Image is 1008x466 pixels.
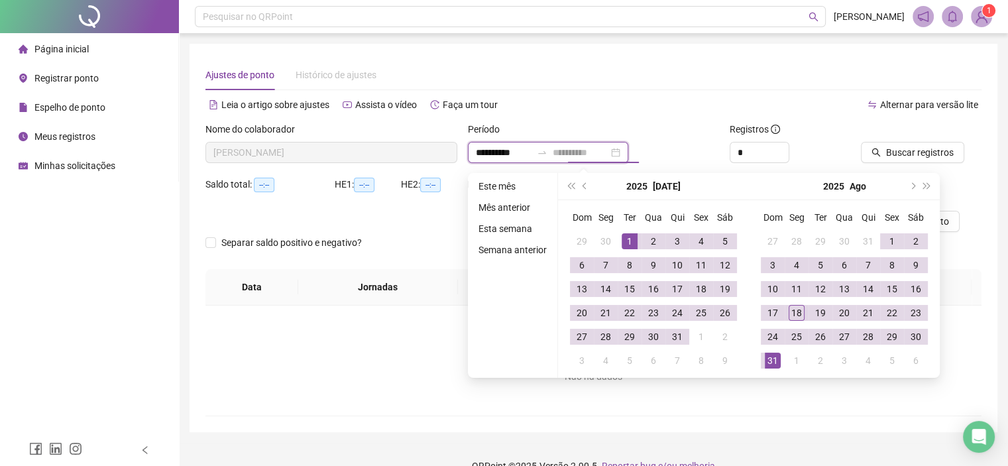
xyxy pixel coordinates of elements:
td: 2025-07-10 [665,253,689,277]
div: 9 [645,257,661,273]
div: 9 [717,353,733,369]
div: 30 [645,329,661,345]
div: Open Intercom Messenger [963,421,995,453]
td: 2025-08-11 [785,277,809,301]
td: 2025-08-05 [618,349,642,373]
div: 20 [574,305,590,321]
span: 1 [987,6,991,15]
div: 30 [598,233,614,249]
td: 2025-08-22 [880,301,904,325]
td: 2025-07-09 [642,253,665,277]
td: 2025-08-04 [785,253,809,277]
td: 2025-07-07 [594,253,618,277]
td: 2025-07-11 [689,253,713,277]
div: 30 [836,233,852,249]
td: 2025-08-25 [785,325,809,349]
li: Mês anterior [473,200,552,215]
button: super-prev-year [563,173,578,200]
span: --:-- [254,178,274,192]
td: 2025-08-02 [904,229,928,253]
td: 2025-08-19 [809,301,832,325]
div: 24 [765,329,781,345]
td: 2025-07-30 [642,325,665,349]
div: 11 [693,257,709,273]
span: swap [868,100,877,109]
span: Espelho de ponto [34,102,105,113]
div: HE 1: [335,177,401,192]
button: year panel [626,173,647,200]
td: 2025-07-31 [856,229,880,253]
td: 2025-07-06 [570,253,594,277]
button: super-next-year [920,173,934,200]
td: 2025-08-01 [880,229,904,253]
td: 2025-09-03 [832,349,856,373]
div: 10 [669,257,685,273]
div: 9 [908,257,924,273]
td: 2025-09-04 [856,349,880,373]
div: 26 [717,305,733,321]
td: 2025-08-13 [832,277,856,301]
div: Não há dados [221,369,966,384]
span: search [809,12,818,22]
span: file-text [209,100,218,109]
span: bell [946,11,958,23]
td: 2025-08-04 [594,349,618,373]
td: 2025-07-17 [665,277,689,301]
td: 2025-08-09 [904,253,928,277]
div: 30 [908,329,924,345]
div: 3 [669,233,685,249]
li: Esta semana [473,221,552,237]
td: 2025-07-19 [713,277,737,301]
div: 21 [860,305,876,321]
button: next-year [905,173,919,200]
th: Sáb [904,205,928,229]
th: Data [205,269,298,306]
label: Nome do colaborador [205,122,304,137]
td: 2025-08-07 [665,349,689,373]
span: left [140,445,150,455]
label: Período [468,122,508,137]
th: Entrada 1 [458,269,557,306]
th: Sex [689,205,713,229]
div: 4 [598,353,614,369]
td: 2025-08-08 [880,253,904,277]
td: 2025-07-15 [618,277,642,301]
button: year panel [823,173,844,200]
div: 4 [693,233,709,249]
td: 2025-07-18 [689,277,713,301]
div: HE 2: [401,177,467,192]
div: 15 [622,281,638,297]
td: 2025-08-09 [713,349,737,373]
span: Leia o artigo sobre ajustes [221,99,329,110]
button: Buscar registros [861,142,964,163]
td: 2025-08-24 [761,325,785,349]
div: 8 [693,353,709,369]
div: 6 [836,257,852,273]
div: 19 [717,281,733,297]
td: 2025-09-05 [880,349,904,373]
div: 5 [884,353,900,369]
td: 2025-07-28 [785,229,809,253]
div: 3 [836,353,852,369]
div: 28 [598,329,614,345]
div: 31 [765,353,781,369]
sup: Atualize o seu contato no menu Meus Dados [982,4,995,17]
td: 2025-08-05 [809,253,832,277]
td: 2025-07-27 [761,229,785,253]
div: 29 [574,233,590,249]
td: 2025-07-02 [642,229,665,253]
span: Registros [730,122,780,137]
span: search [871,148,881,157]
div: 17 [765,305,781,321]
th: Jornadas [298,269,458,306]
div: 22 [622,305,638,321]
span: environment [19,74,28,83]
td: 2025-07-29 [809,229,832,253]
div: 25 [789,329,805,345]
td: 2025-07-04 [689,229,713,253]
span: swap-right [537,147,547,158]
td: 2025-07-27 [570,325,594,349]
div: 31 [860,233,876,249]
span: Assista o vídeo [355,99,417,110]
td: 2025-07-29 [618,325,642,349]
